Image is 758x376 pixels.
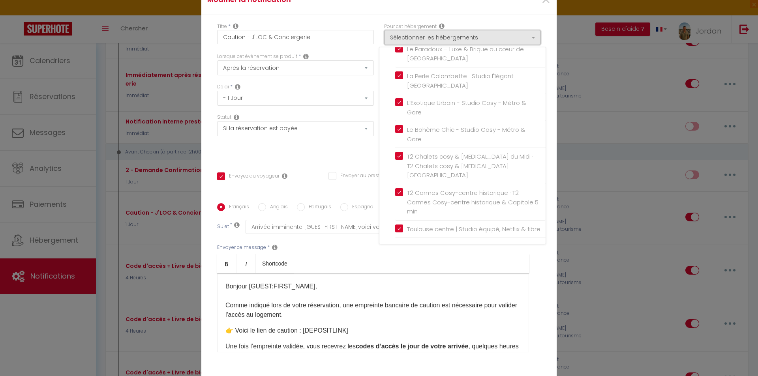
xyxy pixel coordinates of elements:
[384,23,437,30] label: Pour cet hébergement
[217,23,227,30] label: Titre
[439,23,445,29] i: This Rental
[217,244,266,251] label: Envoyer ce message
[235,84,240,90] i: Action Time
[272,244,278,251] i: Message
[234,222,240,228] i: Subject
[225,282,521,320] p: Bonjour [GUEST:FIRST_NAME], Comme indiqué lors de votre réservation, une empreinte bancaire de ca...
[225,203,249,212] label: Français
[266,203,288,212] label: Anglais
[384,30,541,45] button: Sélectionner les hébergements
[356,343,468,350] strong: codes d’accès le jour de votre arrivée
[256,254,294,273] a: Shortcode
[407,125,525,143] span: Le Bohème Chic - Studio Cosy - Métro & Gare
[236,254,256,273] a: Italic
[217,223,229,231] label: Sujet
[233,23,238,29] i: Title
[303,53,309,60] i: Event Occur
[217,53,297,60] label: Lorsque cet événement se produit
[225,342,521,361] p: Une fois l’empreinte validée, vous recevrez les , quelques heures avant votre check-in 🔐
[407,152,533,179] span: T2 Chalets cosy & [MEDICAL_DATA] du Midi · T2 Chalets cosy & [MEDICAL_DATA][GEOGRAPHIC_DATA]
[407,225,540,233] span: Toulouse centre | Studio équipé, Netflix & fibre
[407,189,538,215] span: T2 Carmes Cosy-centre historique · T2 Carmes Cosy-centre historique & Capitole 5 min
[217,254,236,273] a: Bold
[225,326,521,335] p: 👉 ​Voici le lien de caution : [DEPOSITLINK]​​
[234,114,239,120] i: Booking status
[217,114,231,121] label: Statut
[217,83,229,91] label: Délai
[348,203,375,212] label: Espagnol
[282,173,287,179] i: Envoyer au voyageur
[407,72,518,90] span: La Perle Colombette- Studio Élégant - [GEOGRAPHIC_DATA]
[305,203,331,212] label: Portugais
[407,99,526,116] span: L’Exotique Urbain - Studio Cosy - Métro & Gare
